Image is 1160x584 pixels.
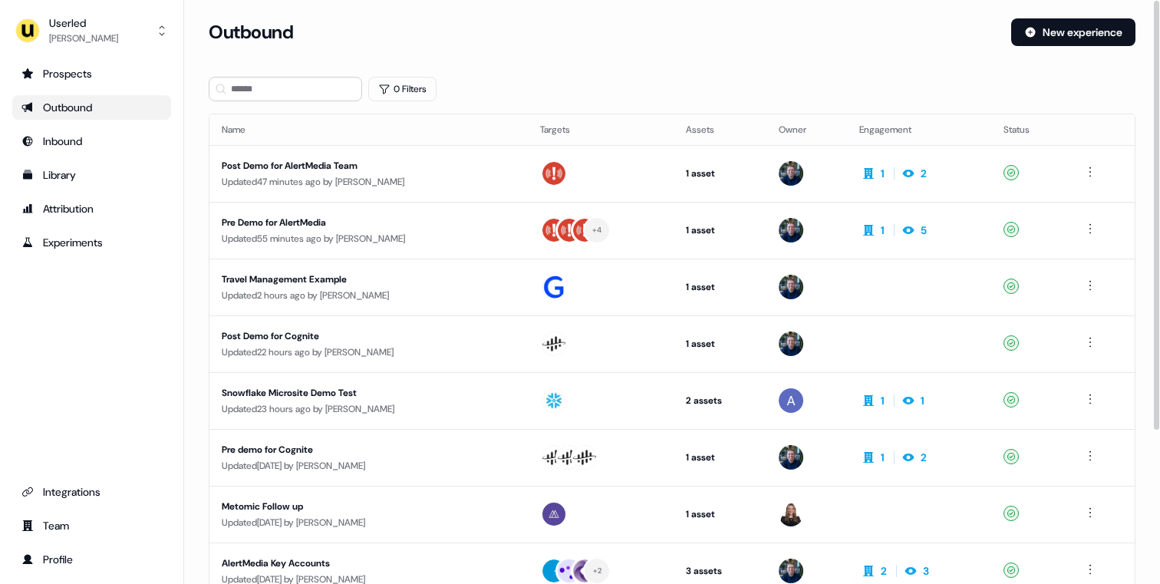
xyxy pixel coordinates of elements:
div: Updated [DATE] by [PERSON_NAME] [222,515,516,530]
div: Experiments [21,235,162,250]
div: 1 [881,450,885,465]
img: James [779,332,803,356]
a: Go to integrations [12,480,171,504]
a: Go to team [12,513,171,538]
div: Post Demo for Cognite [222,328,512,344]
a: Go to prospects [12,61,171,86]
a: Go to Inbound [12,129,171,153]
img: James [779,218,803,243]
div: Attribution [21,201,162,216]
a: Go to profile [12,547,171,572]
img: Aaron [779,388,803,413]
div: 1 asset [686,450,754,465]
a: Go to templates [12,163,171,187]
button: New experience [1011,18,1135,46]
th: Status [991,114,1069,145]
div: 1 [881,393,885,408]
div: + 2 [593,564,602,578]
div: Pre Demo for AlertMedia [222,215,512,230]
img: James [779,559,803,583]
div: 1 asset [686,506,754,522]
div: 2 [921,450,927,465]
th: Targets [528,114,674,145]
img: James [779,161,803,186]
div: 1 asset [686,166,754,181]
div: 5 [921,223,927,238]
div: 1 asset [686,336,754,351]
div: 2 assets [686,393,754,408]
div: Updated 55 minutes ago by [PERSON_NAME] [222,231,516,246]
h3: Outbound [209,21,293,44]
div: Prospects [21,66,162,81]
div: 1 [921,393,924,408]
div: Userled [49,15,118,31]
div: Library [21,167,162,183]
div: 2 [921,166,927,181]
div: 1 asset [686,279,754,295]
th: Assets [674,114,766,145]
a: Go to attribution [12,196,171,221]
div: 3 [923,563,929,579]
img: James [779,275,803,299]
div: Travel Management Example [222,272,512,287]
a: Go to outbound experience [12,95,171,120]
div: 1 [881,223,885,238]
div: Inbound [21,134,162,149]
div: Updated 2 hours ago by [PERSON_NAME] [222,288,516,303]
div: Updated 22 hours ago by [PERSON_NAME] [222,345,516,360]
div: 1 [881,166,885,181]
div: + 4 [592,223,602,237]
div: [PERSON_NAME] [49,31,118,46]
div: Snowflake Microsite Demo Test [222,385,512,401]
th: Owner [766,114,846,145]
div: Updated 23 hours ago by [PERSON_NAME] [222,401,516,417]
th: Engagement [847,114,991,145]
th: Name [209,114,528,145]
div: Pre demo for Cognite [222,442,512,457]
div: AlertMedia Key Accounts [222,556,512,571]
div: Integrations [21,484,162,500]
div: Metomic Follow up [222,499,512,514]
div: Updated [DATE] by [PERSON_NAME] [222,458,516,473]
div: 1 asset [686,223,754,238]
div: Post Demo for AlertMedia Team [222,158,512,173]
div: 2 [881,563,887,579]
img: Geneviève [779,502,803,526]
div: Profile [21,552,162,567]
button: 0 Filters [368,77,437,101]
img: James [779,445,803,470]
div: Team [21,518,162,533]
div: Updated 47 minutes ago by [PERSON_NAME] [222,174,516,190]
button: Userled[PERSON_NAME] [12,12,171,49]
div: Outbound [21,100,162,115]
a: Go to experiments [12,230,171,255]
div: 3 assets [686,563,754,579]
